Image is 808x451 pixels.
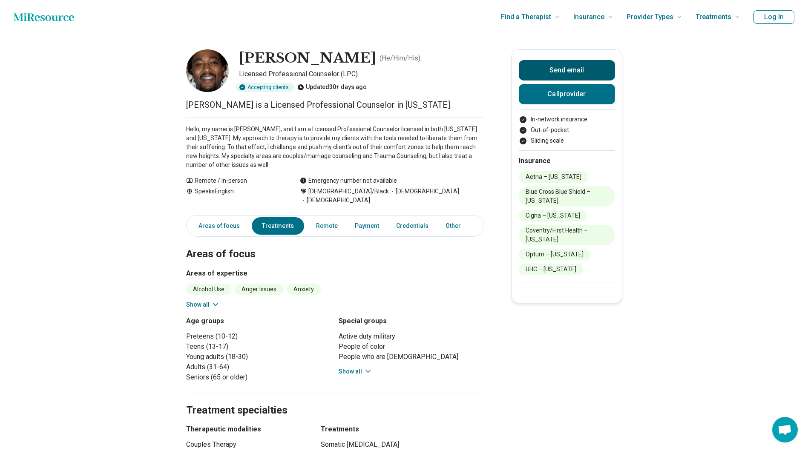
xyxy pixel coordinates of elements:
li: Preteens (10-12) [186,331,332,342]
a: Credentials [391,217,434,235]
h2: Areas of focus [186,227,484,261]
div: Open chat [772,417,798,442]
li: Somatic [MEDICAL_DATA] [321,440,484,450]
div: Updated 30+ days ago [297,83,367,92]
h3: Treatments [321,424,484,434]
span: [DEMOGRAPHIC_DATA] [300,196,370,205]
button: Send email [519,60,615,80]
a: Payment [350,217,384,235]
a: Remote [311,217,343,235]
a: Home page [14,9,74,26]
li: UHC – [US_STATE] [519,264,583,275]
li: Anger Issues [235,284,283,295]
div: Emergency number not available [300,176,397,185]
li: Anxiety [287,284,321,295]
li: People of color [339,342,484,352]
a: Areas of focus [188,217,245,235]
div: Accepting clients [236,83,294,92]
p: ( He/Him/His ) [380,53,420,63]
li: Sliding scale [519,136,615,145]
li: Aetna – [US_STATE] [519,171,588,183]
img: Earnell Mcghaney, Licensed Professional Counselor (LPC) [186,49,229,92]
div: Speaks English [186,187,283,205]
p: [PERSON_NAME] is a Licensed Professional Counselor in [US_STATE] [186,99,484,111]
li: People who are [DEMOGRAPHIC_DATA] [339,352,484,362]
li: Optum – [US_STATE] [519,249,590,260]
button: Show all [339,367,372,376]
a: Other [440,217,471,235]
h2: Treatment specialties [186,383,484,418]
div: Remote / In-person [186,176,283,185]
span: Find a Therapist [501,11,551,23]
p: Licensed Professional Counselor (LPC) [239,69,484,79]
p: Hello, my name is [PERSON_NAME], and I am a Licensed Professional Counselor licensed in both [US_... [186,125,484,169]
li: Coventry/First Health – [US_STATE] [519,225,615,245]
span: [DEMOGRAPHIC_DATA]/Black [308,187,389,196]
span: [DEMOGRAPHIC_DATA] [389,187,459,196]
li: Cigna – [US_STATE] [519,210,587,221]
li: Active duty military [339,331,484,342]
li: Seniors (65 or older) [186,372,332,382]
li: In-network insurance [519,115,615,124]
li: Alcohol Use [186,284,231,295]
li: Couples Therapy [186,440,305,450]
span: Insurance [573,11,604,23]
button: Show all [186,300,220,309]
button: Callprovider [519,84,615,104]
li: Teens (13-17) [186,342,332,352]
h3: Areas of expertise [186,268,484,279]
a: Treatments [252,217,304,235]
li: Out-of-pocket [519,126,615,135]
h3: Therapeutic modalities [186,424,305,434]
li: Blue Cross Blue Shield – [US_STATE] [519,186,615,207]
h3: Special groups [339,316,484,326]
span: Provider Types [627,11,673,23]
span: Treatments [696,11,731,23]
h3: Age groups [186,316,332,326]
h1: [PERSON_NAME] [239,49,376,67]
ul: Payment options [519,115,615,145]
li: Young adults (18-30) [186,352,332,362]
li: Adults (31-64) [186,362,332,372]
button: Log In [753,10,794,24]
h2: Insurance [519,156,615,166]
